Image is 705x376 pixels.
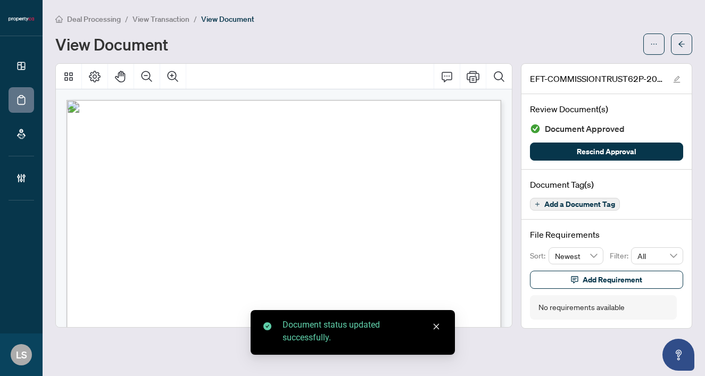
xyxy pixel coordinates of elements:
[555,248,598,264] span: Newest
[530,103,683,115] h4: Review Document(s)
[610,250,631,262] p: Filter:
[530,250,549,262] p: Sort:
[530,271,683,289] button: Add Requirement
[194,13,197,25] li: /
[637,248,677,264] span: All
[125,13,128,25] li: /
[530,178,683,191] h4: Document Tag(s)
[430,321,442,332] a: Close
[544,200,615,208] span: Add a Document Tag
[433,323,440,330] span: close
[9,16,34,22] img: logo
[201,14,254,24] span: View Document
[530,72,663,85] span: EFT-COMMISSIONTRUST62P-2025-09-24T155454912.PDF
[67,14,121,24] span: Deal Processing
[16,347,27,362] span: LS
[530,198,620,211] button: Add a Document Tag
[530,228,683,241] h4: File Requirements
[673,76,681,83] span: edit
[55,36,168,53] h1: View Document
[535,202,540,207] span: plus
[55,15,63,23] span: home
[530,143,683,161] button: Rescind Approval
[283,319,442,344] div: Document status updated successfully.
[530,123,541,134] img: Document Status
[583,271,642,288] span: Add Requirement
[678,40,685,48] span: arrow-left
[545,122,625,136] span: Document Approved
[662,339,694,371] button: Open asap
[132,14,189,24] span: View Transaction
[538,302,625,313] div: No requirements available
[263,322,271,330] span: check-circle
[650,40,658,48] span: ellipsis
[577,143,636,160] span: Rescind Approval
